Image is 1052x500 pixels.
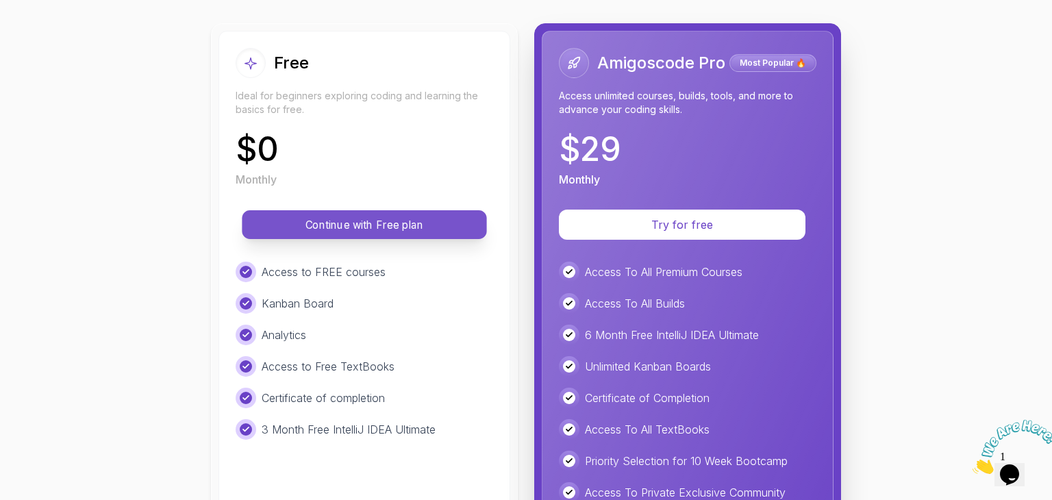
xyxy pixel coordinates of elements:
[585,264,742,280] p: Access To All Premium Courses
[731,56,814,70] p: Most Popular 🔥
[559,89,816,116] p: Access unlimited courses, builds, tools, and more to advance your coding skills.
[5,5,90,60] img: Chat attention grabber
[236,133,279,166] p: $ 0
[585,390,710,406] p: Certificate of Completion
[585,453,788,469] p: Priority Selection for 10 Week Bootcamp
[967,414,1052,479] iframe: chat widget
[5,5,11,17] span: 1
[559,171,600,188] p: Monthly
[262,295,334,312] p: Kanban Board
[585,327,759,343] p: 6 Month Free IntelliJ IDEA Ultimate
[242,210,486,239] button: Continue with Free plan
[575,216,789,233] p: Try for free
[262,264,386,280] p: Access to FREE courses
[258,217,471,233] p: Continue with Free plan
[236,89,493,116] p: Ideal for beginners exploring coding and learning the basics for free.
[262,421,436,438] p: 3 Month Free IntelliJ IDEA Ultimate
[262,327,306,343] p: Analytics
[559,133,621,166] p: $ 29
[597,52,725,74] h2: Amigoscode Pro
[262,390,385,406] p: Certificate of completion
[585,421,710,438] p: Access To All TextBooks
[559,210,805,240] button: Try for free
[236,171,277,188] p: Monthly
[262,358,394,375] p: Access to Free TextBooks
[274,52,309,74] h2: Free
[585,358,711,375] p: Unlimited Kanban Boards
[585,295,685,312] p: Access To All Builds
